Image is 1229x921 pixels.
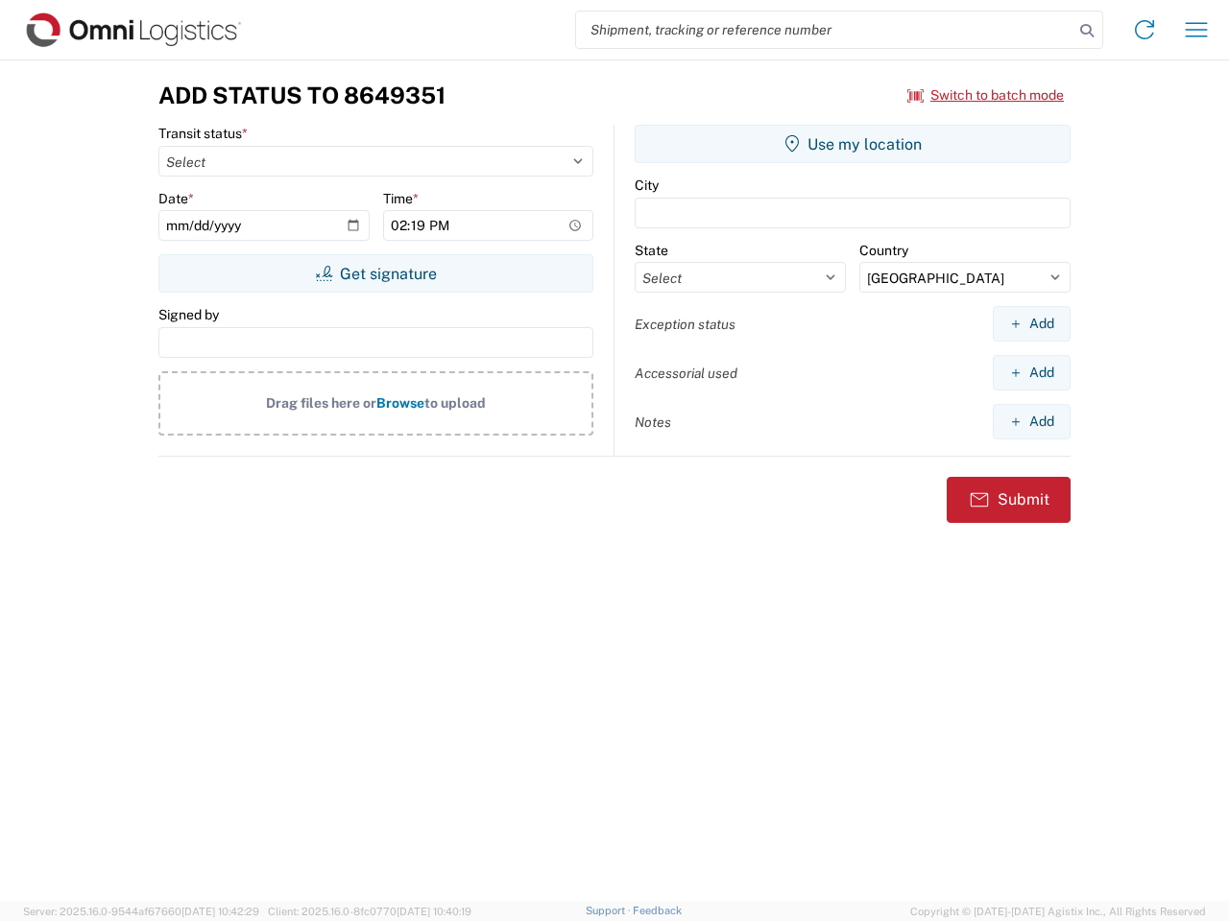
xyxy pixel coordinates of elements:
label: Notes [635,413,671,431]
span: [DATE] 10:42:29 [181,906,259,917]
label: Signed by [158,306,219,323]
label: Transit status [158,125,248,142]
label: Accessorial used [635,365,737,382]
label: Exception status [635,316,735,333]
span: [DATE] 10:40:19 [397,906,471,917]
h3: Add Status to 8649351 [158,82,446,109]
a: Feedback [633,905,682,916]
span: Copyright © [DATE]-[DATE] Agistix Inc., All Rights Reserved [910,903,1206,920]
label: State [635,242,668,259]
label: Date [158,190,194,207]
span: Server: 2025.16.0-9544af67660 [23,906,259,917]
button: Add [993,306,1071,342]
span: Browse [376,395,424,411]
span: Drag files here or [266,395,376,411]
label: City [635,177,659,194]
input: Shipment, tracking or reference number [576,12,1073,48]
button: Add [993,355,1071,390]
label: Time [383,190,419,207]
a: Support [586,905,634,916]
button: Submit [947,477,1071,523]
span: Client: 2025.16.0-8fc0770 [268,906,471,917]
button: Use my location [635,125,1071,163]
button: Add [993,404,1071,439]
span: to upload [424,395,486,411]
label: Country [859,242,908,259]
button: Get signature [158,254,593,293]
button: Switch to batch mode [907,80,1064,111]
